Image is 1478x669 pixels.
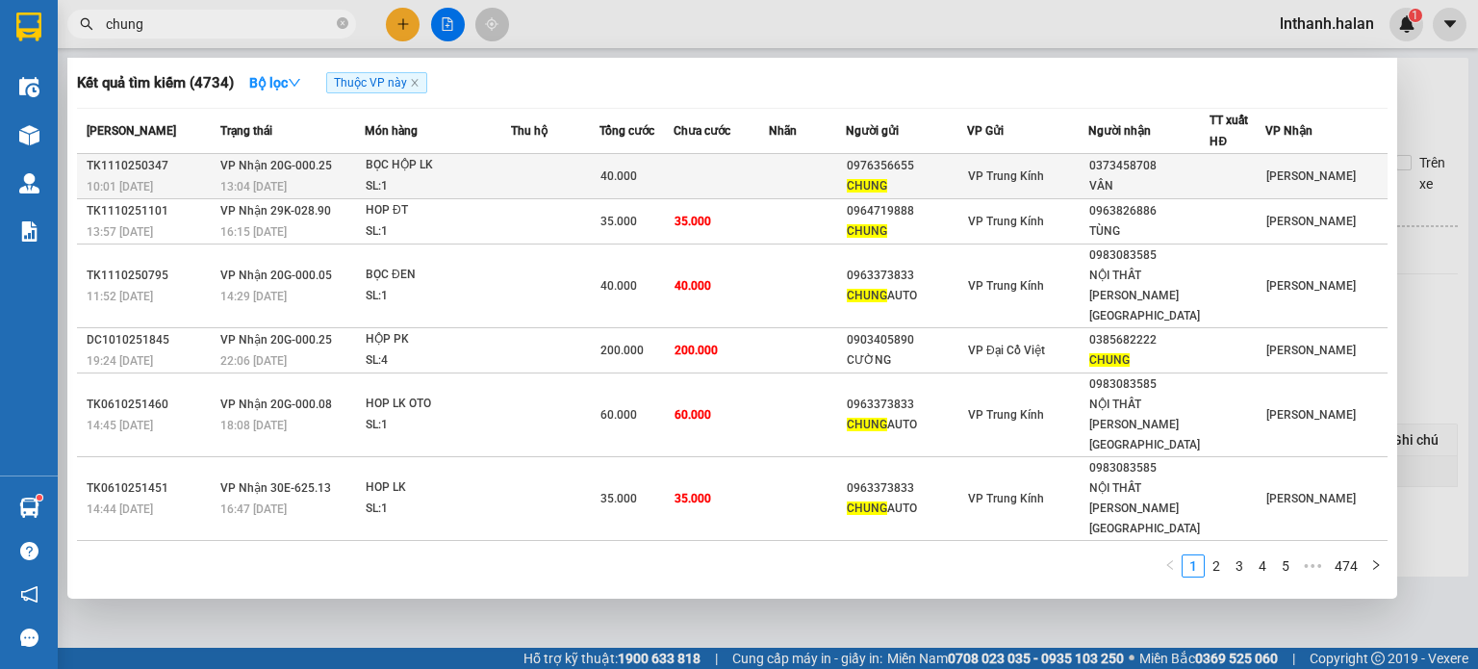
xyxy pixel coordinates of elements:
span: close [410,78,420,88]
span: message [20,629,38,647]
div: HOP LK [366,477,510,499]
a: 4 [1252,555,1273,577]
span: 14:44 [DATE] [87,502,153,516]
div: SL: 1 [366,221,510,243]
div: 0976356655 [847,156,966,176]
span: 40.000 [675,279,711,293]
span: 16:15 [DATE] [220,225,287,239]
span: Người nhận [1088,124,1151,138]
span: CHUNG [847,502,887,515]
span: question-circle [20,542,38,560]
span: VP Trung Kính [968,215,1044,228]
div: HỘP PK [366,329,510,350]
span: 60.000 [600,408,637,422]
span: [PERSON_NAME] [1266,408,1356,422]
span: 40.000 [600,169,637,183]
li: Next 5 Pages [1297,554,1328,578]
span: Nhãn [769,124,797,138]
div: 0983083585 [1089,245,1209,266]
div: 0963373833 [847,266,966,286]
strong: Bộ lọc [249,75,301,90]
span: VP Nhận 20G-000.25 [220,333,332,347]
li: 4 [1251,554,1274,578]
span: [PERSON_NAME] [87,124,176,138]
button: left [1159,554,1182,578]
span: Tổng cước [599,124,654,138]
span: 35.000 [675,492,711,505]
div: BỌC HỘP LK [366,155,510,176]
span: 22:06 [DATE] [220,354,287,368]
span: 14:45 [DATE] [87,419,153,432]
span: VP Trung Kính [968,169,1044,183]
span: 200.000 [675,344,718,357]
span: 13:57 [DATE] [87,225,153,239]
button: Bộ lọcdown [234,67,317,98]
span: 40.000 [600,279,637,293]
span: CHUNG [1089,353,1130,367]
li: 5 [1274,554,1297,578]
span: CHUNG [847,224,887,238]
span: VP Nhận 20G-000.05 [220,269,332,282]
div: 0964719888 [847,201,966,221]
div: 0903405890 [847,330,966,350]
div: AUTO [847,286,966,306]
span: 14:29 [DATE] [220,290,287,303]
span: Trạng thái [220,124,272,138]
div: HOP ĐT [366,200,510,221]
div: TK0610251460 [87,395,215,415]
div: HOP LK OTO [366,394,510,415]
a: 3 [1229,555,1250,577]
span: VP Trung Kính [968,492,1044,505]
span: Người gửi [846,124,899,138]
div: TK1110250347 [87,156,215,176]
span: [PERSON_NAME] [1266,279,1356,293]
input: Tìm tên, số ĐT hoặc mã đơn [106,13,333,35]
span: [PERSON_NAME] [1266,492,1356,505]
div: SL: 1 [366,415,510,436]
img: warehouse-icon [19,77,39,97]
div: 0963373833 [847,395,966,415]
li: Next Page [1364,554,1388,578]
span: close-circle [337,17,348,29]
h3: Kết quả tìm kiếm ( 4734 ) [77,73,234,93]
span: 16:47 [DATE] [220,502,287,516]
img: warehouse-icon [19,173,39,193]
span: VP Đại Cồ Việt [968,344,1045,357]
span: Thuộc VP này [326,72,427,93]
span: 35.000 [675,215,711,228]
span: [PERSON_NAME] [1266,169,1356,183]
img: solution-icon [19,221,39,242]
span: VP Nhận [1265,124,1312,138]
span: Chưa cước [674,124,730,138]
span: notification [20,585,38,604]
div: SL: 1 [366,176,510,197]
span: 35.000 [600,492,637,505]
sup: 1 [37,495,42,501]
li: 1 [1182,554,1205,578]
div: 0963826886 [1089,201,1209,221]
span: CHUNG [847,289,887,302]
a: 5 [1275,555,1296,577]
span: TT xuất HĐ [1210,114,1248,148]
span: ••• [1297,554,1328,578]
span: Món hàng [365,124,418,138]
div: NỘI THẤT [PERSON_NAME][GEOGRAPHIC_DATA] [1089,266,1209,326]
span: VP Nhận 20G-000.08 [220,398,332,411]
span: VP Trung Kính [968,279,1044,293]
span: VP Gửi [967,124,1004,138]
img: warehouse-icon [19,125,39,145]
div: CƯỜNG [847,350,966,371]
div: 0373458708 [1089,156,1209,176]
div: AUTO [847,415,966,435]
span: 200.000 [600,344,644,357]
span: [PERSON_NAME] [1266,344,1356,357]
div: NỘI THẤT [PERSON_NAME][GEOGRAPHIC_DATA] [1089,395,1209,455]
img: logo-vxr [16,13,41,41]
li: Previous Page [1159,554,1182,578]
div: SL: 1 [366,286,510,307]
span: search [80,17,93,31]
div: TK0610251451 [87,478,215,499]
div: VÂN [1089,176,1209,196]
li: 3 [1228,554,1251,578]
span: 35.000 [600,215,637,228]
